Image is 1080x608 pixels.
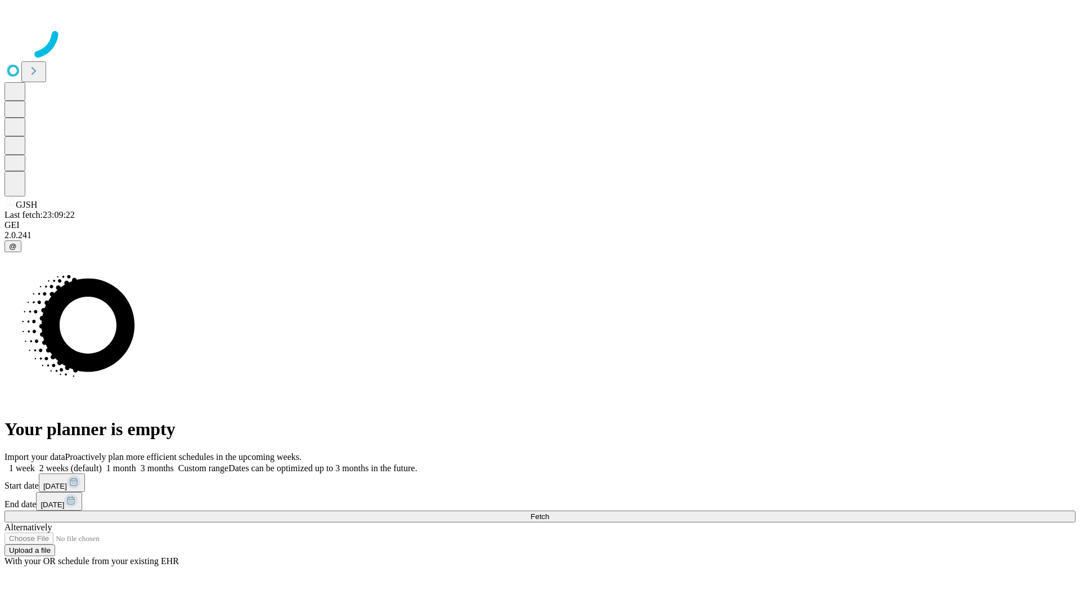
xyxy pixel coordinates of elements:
[530,512,549,521] span: Fetch
[4,492,1075,511] div: End date
[106,463,136,473] span: 1 month
[141,463,174,473] span: 3 months
[4,544,55,556] button: Upload a file
[4,556,179,566] span: With your OR schedule from your existing EHR
[4,511,1075,522] button: Fetch
[4,419,1075,440] h1: Your planner is empty
[4,473,1075,492] div: Start date
[39,473,85,492] button: [DATE]
[4,210,75,220] span: Last fetch: 23:09:22
[228,463,417,473] span: Dates can be optimized up to 3 months in the future.
[16,200,37,209] span: GJSH
[178,463,228,473] span: Custom range
[36,492,82,511] button: [DATE]
[4,240,21,252] button: @
[40,500,64,509] span: [DATE]
[9,463,35,473] span: 1 week
[4,522,52,532] span: Alternatively
[43,482,67,490] span: [DATE]
[4,220,1075,230] div: GEI
[4,230,1075,240] div: 2.0.241
[39,463,102,473] span: 2 weeks (default)
[65,452,301,462] span: Proactively plan more efficient schedules in the upcoming weeks.
[4,452,65,462] span: Import your data
[9,242,17,251] span: @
